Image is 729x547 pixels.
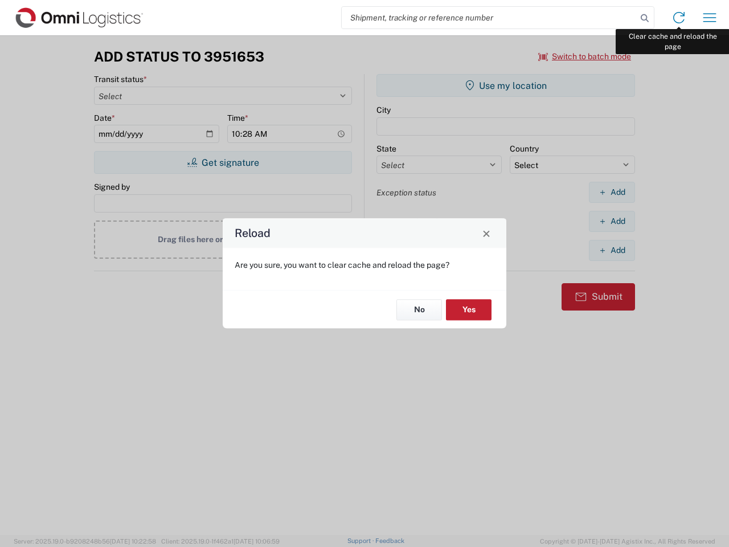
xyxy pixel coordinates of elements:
input: Shipment, tracking or reference number [342,7,637,28]
button: Close [478,225,494,241]
button: No [396,299,442,320]
button: Yes [446,299,492,320]
h4: Reload [235,225,271,242]
p: Are you sure, you want to clear cache and reload the page? [235,260,494,270]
